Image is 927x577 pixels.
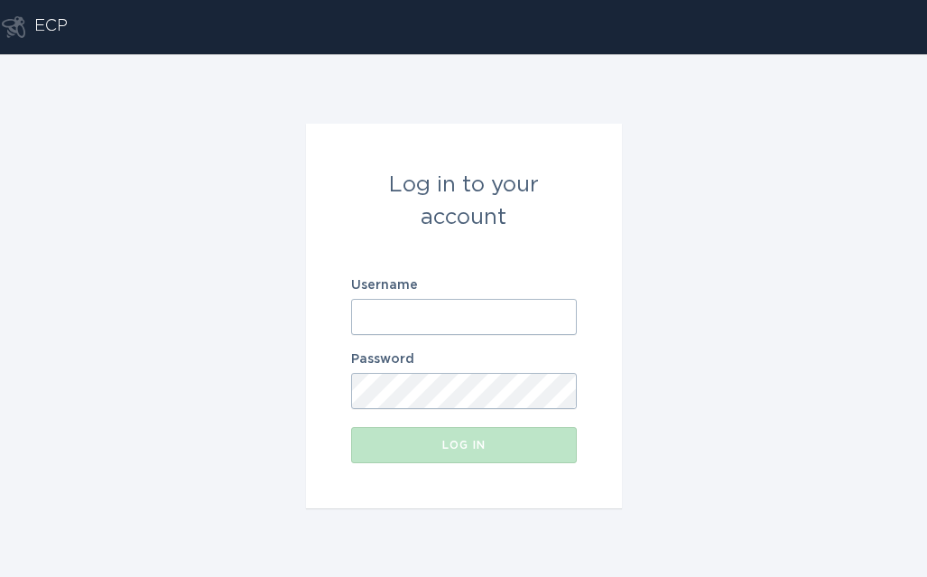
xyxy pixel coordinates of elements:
[34,16,68,38] div: ECP
[351,169,577,234] div: Log in to your account
[2,16,25,38] button: Go to dashboard
[351,427,577,463] button: Log in
[351,279,577,292] label: Username
[351,353,577,366] label: Password
[360,440,568,451] div: Log in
